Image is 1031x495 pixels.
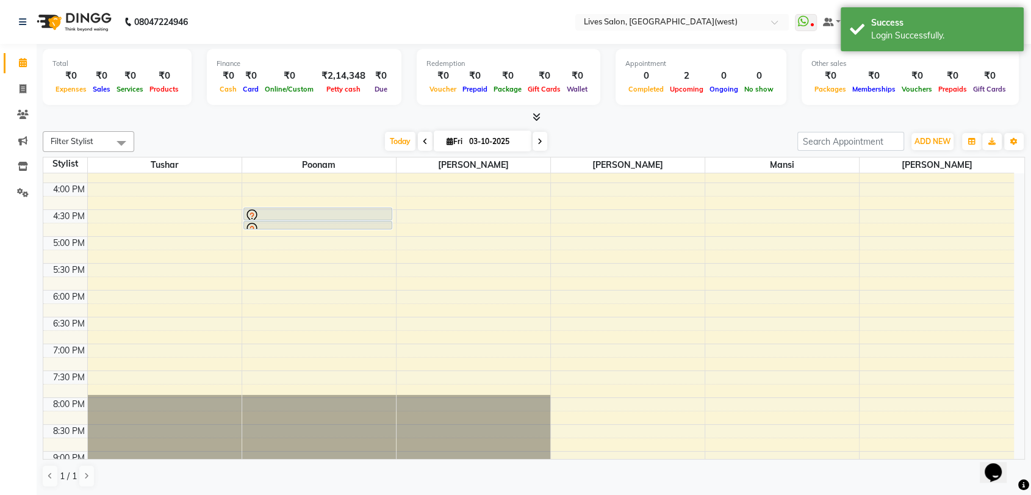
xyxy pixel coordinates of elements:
div: 5:30 PM [51,264,87,276]
span: [PERSON_NAME] [860,157,1014,173]
span: Online/Custom [262,85,317,93]
div: ₹0 [113,69,146,83]
div: ₹0 [970,69,1009,83]
div: 2 [667,69,706,83]
input: 2025-10-03 [465,132,526,151]
span: Gift Cards [970,85,1009,93]
span: 1 / 1 [60,470,77,483]
div: ₹0 [849,69,899,83]
div: ₹0 [146,69,182,83]
button: ADD NEW [911,133,954,150]
span: Packages [811,85,849,93]
span: Petty cash [323,85,364,93]
div: ₹0 [459,69,490,83]
div: Appointment [625,59,777,69]
div: ₹0 [262,69,317,83]
div: Total [52,59,182,69]
span: Gift Cards [525,85,564,93]
span: Products [146,85,182,93]
span: Poonam [242,157,396,173]
span: Upcoming [667,85,706,93]
div: [PERSON_NAME], TK01, 04:45 PM-04:55 PM, Wax (Brazilian Wax) - Underarms / Chin [244,222,392,229]
div: 7:30 PM [51,371,87,384]
div: 0 [625,69,667,83]
b: 08047224946 [134,5,188,39]
div: ₹0 [426,69,459,83]
span: Card [240,85,262,93]
span: Cash [217,85,240,93]
input: Search Appointment [797,132,904,151]
span: Voucher [426,85,459,93]
span: Sales [90,85,113,93]
div: 9:00 PM [51,452,87,464]
div: ₹0 [90,69,113,83]
span: [PERSON_NAME] [551,157,705,173]
div: 8:30 PM [51,425,87,438]
div: 0 [741,69,777,83]
span: Vouchers [899,85,935,93]
div: ₹0 [525,69,564,83]
span: Due [372,85,390,93]
div: ₹0 [240,69,262,83]
div: Finance [217,59,392,69]
span: Services [113,85,146,93]
span: [PERSON_NAME] [397,157,550,173]
div: 5:00 PM [51,237,87,250]
div: 4:30 PM [51,210,87,223]
span: Prepaid [459,85,490,93]
div: ₹0 [811,69,849,83]
span: Wallet [564,85,591,93]
div: ₹0 [899,69,935,83]
span: Memberships [849,85,899,93]
span: Tushar [88,157,242,173]
div: ₹0 [217,69,240,83]
span: Filter Stylist [51,136,93,146]
div: Redemption [426,59,591,69]
div: 7:00 PM [51,344,87,357]
span: mansi [705,157,859,173]
iframe: chat widget [980,446,1019,483]
span: ADD NEW [914,137,950,146]
div: Stylist [43,157,87,170]
div: 6:30 PM [51,317,87,330]
span: Prepaids [935,85,970,93]
div: ₹0 [370,69,392,83]
span: Fri [444,137,465,146]
div: 4:00 PM [51,183,87,196]
div: ₹0 [935,69,970,83]
img: logo [31,5,115,39]
div: ₹2,14,348 [317,69,370,83]
div: ₹0 [564,69,591,83]
div: ₹0 [490,69,525,83]
span: Today [385,132,415,151]
div: Other sales [811,59,1009,69]
div: Success [871,16,1015,29]
div: 0 [706,69,741,83]
div: ₹0 [52,69,90,83]
span: No show [741,85,777,93]
div: 6:00 PM [51,291,87,303]
span: Ongoing [706,85,741,93]
div: 8:00 PM [51,398,87,411]
span: Completed [625,85,667,93]
div: [PERSON_NAME], TK01, 04:30 PM-04:45 PM, MILK Wax (International Wax) - Full Arms / Half Legs [244,208,392,220]
span: Package [490,85,525,93]
span: Expenses [52,85,90,93]
div: Login Successfully. [871,29,1015,42]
